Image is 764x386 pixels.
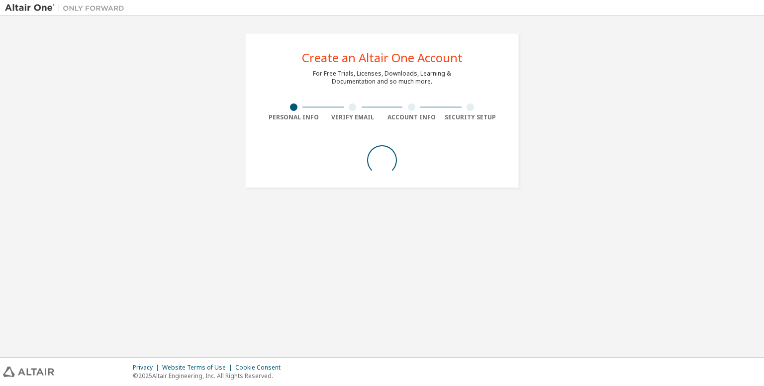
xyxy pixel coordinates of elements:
img: altair_logo.svg [3,367,54,377]
div: Create an Altair One Account [302,52,463,64]
div: Security Setup [441,113,500,121]
div: Verify Email [323,113,382,121]
div: Website Terms of Use [162,364,235,372]
div: Account Info [382,113,441,121]
div: For Free Trials, Licenses, Downloads, Learning & Documentation and so much more. [313,70,451,86]
div: Personal Info [264,113,323,121]
img: Altair One [5,3,129,13]
div: Cookie Consent [235,364,286,372]
div: Privacy [133,364,162,372]
p: © 2025 Altair Engineering, Inc. All Rights Reserved. [133,372,286,380]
